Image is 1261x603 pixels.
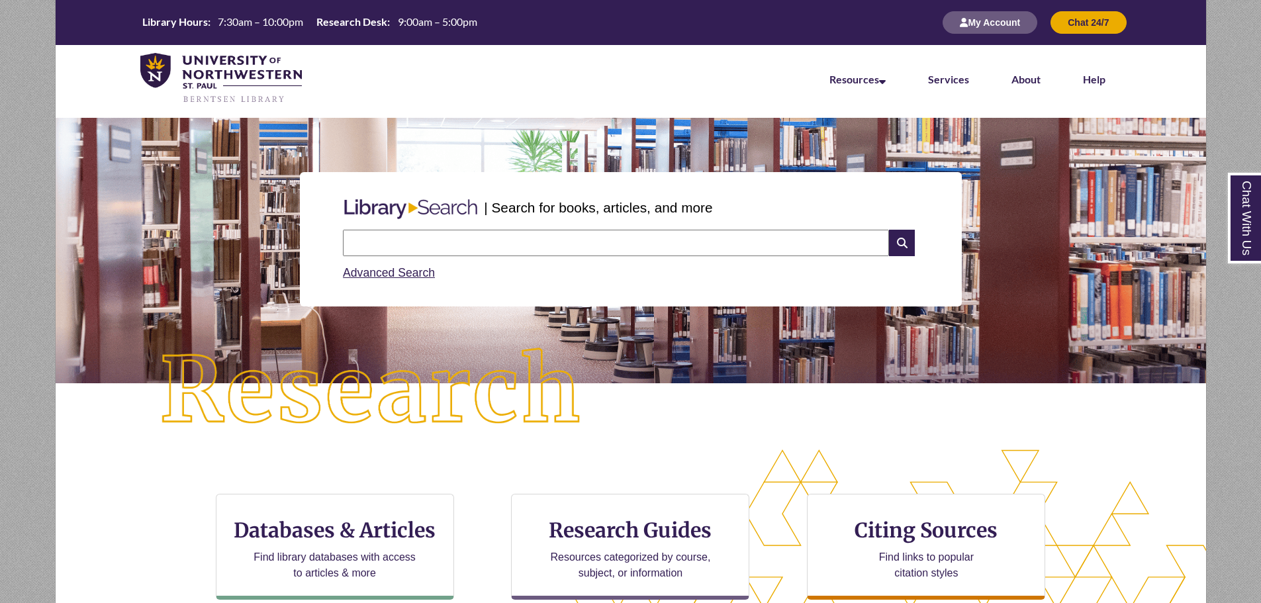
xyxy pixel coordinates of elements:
a: Citing Sources Find links to popular citation styles [807,494,1045,600]
img: Libary Search [338,194,484,224]
a: Chat 24/7 [1051,17,1126,28]
a: Help [1083,73,1105,85]
th: Research Desk: [311,15,392,29]
table: Hours Today [137,15,483,29]
span: 9:00am – 5:00pm [398,15,477,28]
a: Advanced Search [343,266,435,279]
p: Find library databases with access to articles & more [248,549,421,581]
p: | Search for books, articles, and more [484,197,712,218]
a: About [1011,73,1041,85]
h3: Databases & Articles [227,518,443,543]
th: Library Hours: [137,15,212,29]
a: Services [928,73,969,85]
p: Find links to popular citation styles [862,549,991,581]
a: Databases & Articles Find library databases with access to articles & more [216,494,454,600]
span: 7:30am – 10:00pm [218,15,303,28]
p: Resources categorized by course, subject, or information [544,549,717,581]
button: Chat 24/7 [1051,11,1126,34]
img: Research [113,301,630,481]
h3: Research Guides [522,518,738,543]
a: Resources [829,73,886,85]
button: My Account [943,11,1037,34]
a: Hours Today [137,15,483,30]
i: Search [889,230,914,256]
img: UNWSP Library Logo [140,53,303,105]
a: My Account [943,17,1037,28]
a: Research Guides Resources categorized by course, subject, or information [511,494,749,600]
h3: Citing Sources [846,518,1007,543]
